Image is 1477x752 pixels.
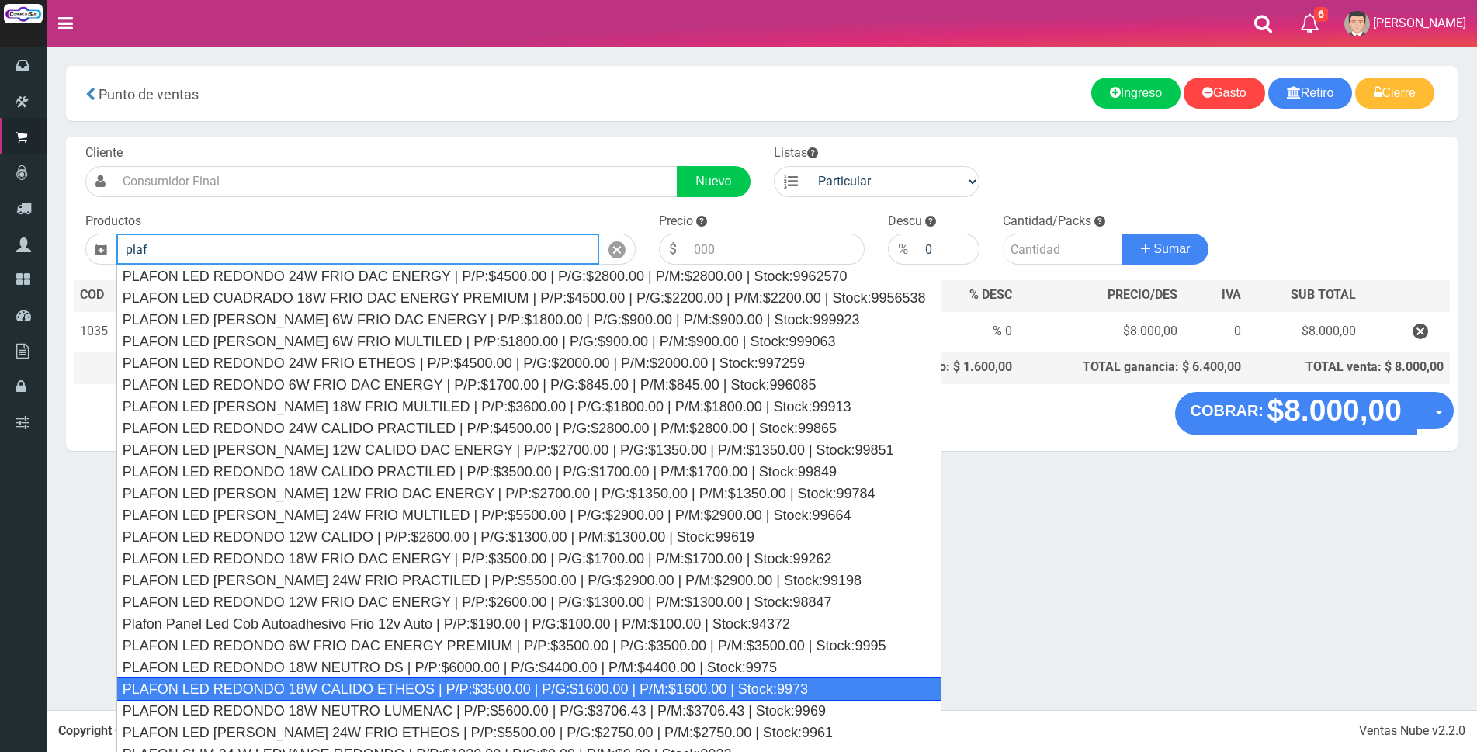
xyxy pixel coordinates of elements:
[1003,234,1123,265] input: Cantidad
[117,700,941,722] div: PLAFON LED REDONDO 18W NEUTRO LUMENAC | P/P:$5600.00 | P/G:$3706.43 | P/M:$3706.43 | Stock:9969
[117,374,941,396] div: PLAFON LED REDONDO 6W FRIO DAC ENERGY | P/P:$1700.00 | P/G:$845.00 | P/M:$845.00 | Stock:996085
[116,677,941,701] div: PLAFON LED REDONDO 18W CALIDO ETHEOS | P/P:$3500.00 | P/G:$1600.00 | P/M:$1600.00 | Stock:9973
[888,234,917,265] div: %
[117,591,941,613] div: PLAFON LED REDONDO 12W FRIO DAC ENERGY | P/P:$2600.00 | P/G:$1300.00 | P/M:$1300.00 | Stock:98847
[1373,16,1466,30] span: [PERSON_NAME]
[115,166,678,197] input: Consumidor Final
[117,548,941,570] div: PLAFON LED REDONDO 18W FRIO DAC ENERGY | P/P:$3500.00 | P/G:$1700.00 | P/M:$1700.00 | Stock:99262
[117,331,941,352] div: PLAFON LED [PERSON_NAME] 6W FRIO MULTILED | P/P:$1800.00 | P/G:$900.00 | P/M:$900.00 | Stock:999063
[116,234,599,265] input: Introduzca el nombre del producto
[74,311,128,352] td: 1035
[117,722,941,743] div: PLAFON LED [PERSON_NAME] 24W FRIO ETHEOS | P/P:$5500.00 | P/G:$2750.00 | P/M:$2750.00 | Stock:9961
[659,213,693,230] label: Precio
[1355,78,1434,109] a: Cierre
[659,234,686,265] div: $
[1108,287,1177,302] span: PRECIO/DES
[774,144,818,162] label: Listas
[1268,78,1353,109] a: Retiro
[117,461,941,483] div: PLAFON LED REDONDO 18W CALIDO PRACTILED | P/P:$3500.00 | P/G:$1700.00 | P/M:$1700.00 | Stock:99849
[1222,287,1241,302] span: IVA
[1122,234,1209,265] button: Sumar
[4,4,43,23] img: Logo grande
[74,280,128,311] th: COD
[1184,78,1265,109] a: Gasto
[85,213,141,230] label: Productos
[99,86,199,102] span: Punto de ventas
[1175,392,1417,435] button: COBRAR: $8.000,00
[1253,359,1444,376] div: TOTAL venta: $ 8.000,00
[1153,242,1190,255] span: Sumar
[1184,311,1247,352] td: 0
[1344,11,1370,36] img: User Image
[677,166,750,197] a: Nuevo
[1359,723,1465,740] div: Ventas Nube v2.2.0
[117,657,941,678] div: PLAFON LED REDONDO 18W NEUTRO DS | P/P:$6000.00 | P/G:$4400.00 | P/M:$4400.00 | Stock:9975
[117,570,941,591] div: PLAFON LED [PERSON_NAME] 24W FRIO PRACTILED | P/P:$5500.00 | P/G:$2900.00 | P/M:$2900.00 | Stock:...
[917,234,979,265] input: 000
[1025,359,1242,376] div: TOTAL ganancia: $ 6.400,00
[1091,78,1181,109] a: Ingreso
[1003,213,1091,230] label: Cantidad/Packs
[117,396,941,418] div: PLAFON LED [PERSON_NAME] 18W FRIO MULTILED | P/P:$3600.00 | P/G:$1800.00 | P/M:$1800.00 | Stock:9...
[117,287,941,309] div: PLAFON LED CUADRADO 18W FRIO DAC ENERGY PREMIUM | P/P:$4500.00 | P/G:$2200.00 | P/M:$2200.00 | St...
[1267,393,1402,427] strong: $8.000,00
[117,504,941,526] div: PLAFON LED [PERSON_NAME] 24W FRIO MULTILED | P/P:$5500.00 | P/G:$2900.00 | P/M:$2900.00 | Stock:9...
[117,352,941,374] div: PLAFON LED REDONDO 24W FRIO ETHEOS | P/P:$4500.00 | P/G:$2000.00 | P/M:$2000.00 | Stock:997259
[117,613,941,635] div: Plafon Panel Led Cob Autoadhesivo Frio 12v Auto | P/P:$190.00 | P/G:$100.00 | P/M:$100.00 | Stock...
[117,418,941,439] div: PLAFON LED REDONDO 24W CALIDO PRACTILED | P/P:$4500.00 | P/G:$2800.00 | P/M:$2800.00 | Stock:99865
[117,526,941,548] div: PLAFON LED REDONDO 12W CALIDO | P/P:$2600.00 | P/G:$1300.00 | P/M:$1300.00 | Stock:99619
[944,311,1018,352] td: % 0
[117,439,941,461] div: PLAFON LED [PERSON_NAME] 12W CALIDO DAC ENERGY | P/P:$2700.00 | P/G:$1350.00 | P/M:$1350.00 | Sto...
[686,234,865,265] input: 000
[117,635,941,657] div: PLAFON LED REDONDO 6W FRIO DAC ENERGY PREMIUM | P/P:$3500.00 | P/G:$3500.00 | P/M:$3500.00 | Stoc...
[85,144,123,162] label: Cliente
[117,483,941,504] div: PLAFON LED [PERSON_NAME] 12W FRIO DAC ENERGY | P/P:$2700.00 | P/G:$1350.00 | P/M:$1350.00 | Stock...
[1314,7,1328,22] span: 6
[1191,402,1264,419] strong: COBRAR:
[117,309,941,331] div: PLAFON LED [PERSON_NAME] 6W FRIO DAC ENERGY | P/P:$1800.00 | P/G:$900.00 | P/M:$900.00 | Stock:99...
[1291,286,1356,304] span: SUB TOTAL
[1247,311,1362,352] td: $8.000,00
[888,213,922,230] label: Descu
[969,287,1012,302] span: % DESC
[117,265,941,287] div: PLAFON LED REDONDO 24W FRIO DAC ENERGY | P/P:$4500.00 | P/G:$2800.00 | P/M:$2800.00 | Stock:9962570
[1018,311,1184,352] td: $8.000,00
[58,723,277,738] strong: Copyright © [DATE]-[DATE]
